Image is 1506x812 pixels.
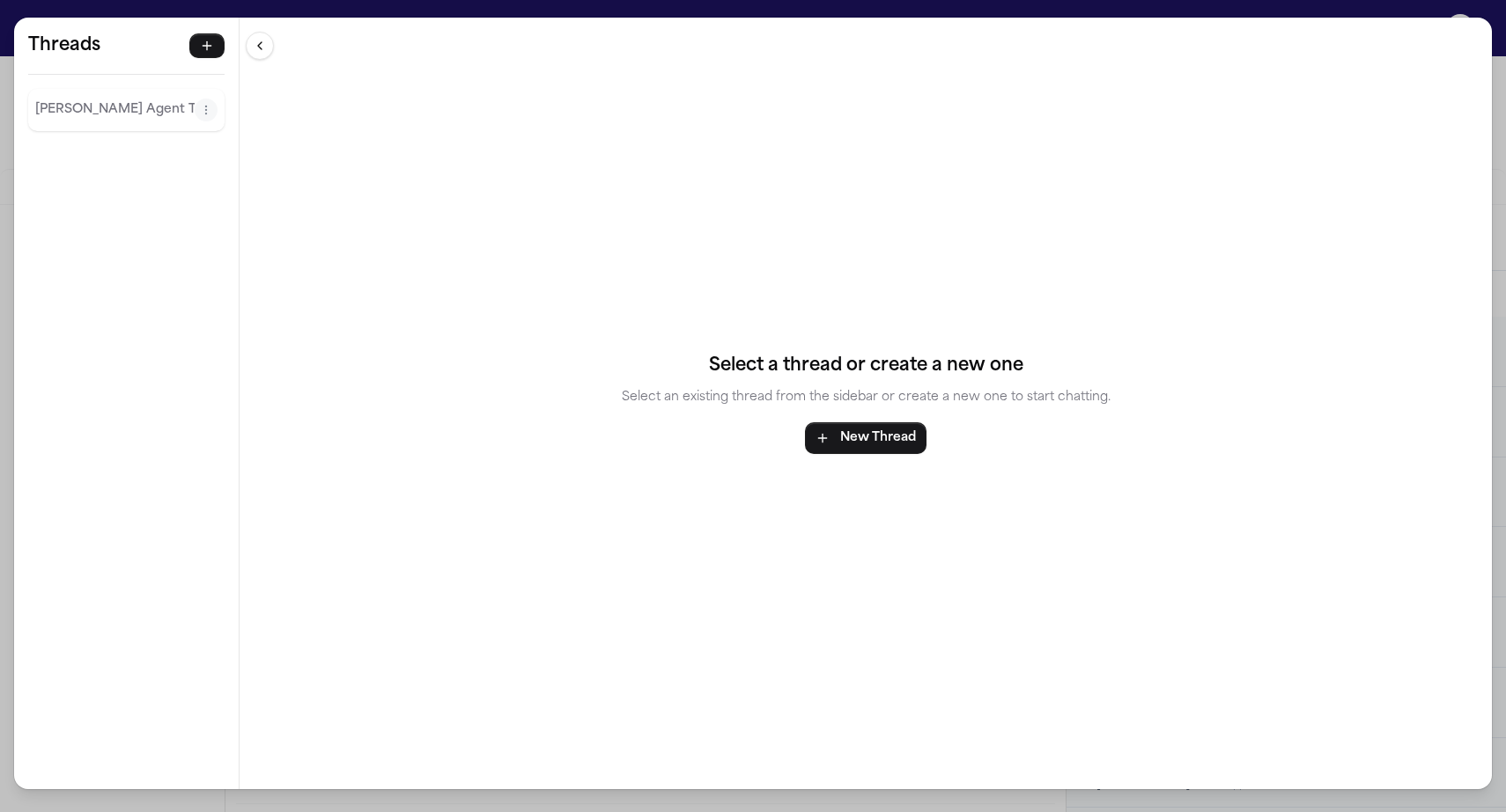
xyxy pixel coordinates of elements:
button: New Thread [805,422,926,454]
h5: Threads [28,32,100,60]
p: [PERSON_NAME] Agent Thread [35,99,195,121]
button: Thread actions [195,99,218,121]
h4: Select a thread or create a new one [622,352,1111,380]
button: Select thread: Finch Agent Thread [35,96,195,124]
p: Select an existing thread from the sidebar or create a new one to start chatting. [622,387,1111,408]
